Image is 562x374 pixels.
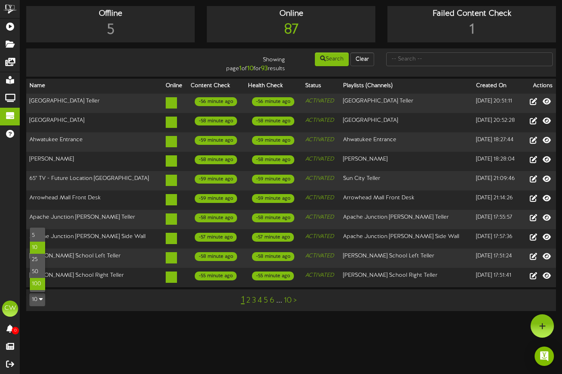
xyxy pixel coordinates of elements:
td: Apache Junction [PERSON_NAME] Teller [26,210,162,229]
div: 87 [209,20,373,40]
div: -58 minute ago [252,213,294,222]
div: -59 minute ago [252,175,294,184]
td: Arrowhead Mall Front Desk [340,190,473,210]
td: [PERSON_NAME] School Left Teller [26,249,162,268]
i: ACTIVATED [305,272,334,278]
div: Online [209,8,373,20]
th: Content Check [187,79,245,94]
td: Ahwatukee Entrance [26,132,162,152]
a: 10 [284,296,292,305]
td: [GEOGRAPHIC_DATA] [26,113,162,132]
td: [DATE] 17:57:36 [473,229,522,249]
td: Apache Junction [PERSON_NAME] Teller [340,210,473,229]
a: 6 [270,296,275,305]
th: Actions [522,79,556,94]
i: ACTIVATED [305,195,334,201]
i: ACTIVATED [305,253,334,259]
i: ACTIVATED [305,214,334,220]
div: -59 minute ago [252,194,294,203]
td: Ahwatukee Entrance [340,132,473,152]
td: [GEOGRAPHIC_DATA] Teller [26,94,162,113]
th: Name [26,79,162,94]
td: [PERSON_NAME] [26,152,162,171]
div: -55 minute ago [252,272,294,280]
a: 2 [246,296,250,305]
div: 25 [30,254,45,266]
div: -56 minute ago [195,97,237,106]
td: Sun City Teller [340,171,473,190]
strong: 10 [247,65,254,72]
td: [GEOGRAPHIC_DATA] Teller [340,94,473,113]
div: -58 minute ago [195,117,237,125]
td: [PERSON_NAME] School Left Teller [340,249,473,268]
div: -58 minute ago [195,155,237,164]
div: -58 minute ago [252,155,294,164]
i: ACTIVATED [305,117,334,123]
strong: 1 [239,65,241,72]
td: [GEOGRAPHIC_DATA] [340,113,473,132]
div: -59 minute ago [195,194,237,203]
td: [PERSON_NAME] School Right Teller [340,268,473,287]
a: > [293,296,297,305]
div: 10 [30,242,45,254]
td: Arrowhead Mall Front Desk [26,190,162,210]
div: -59 minute ago [195,136,237,145]
div: Open Intercom Messenger [535,347,554,366]
div: -56 minute ago [252,97,294,106]
button: Search [315,52,349,66]
i: ACTIVATED [305,176,334,182]
i: ACTIVATED [305,156,334,162]
div: -58 minute ago [195,213,237,222]
td: [PERSON_NAME] [340,152,473,171]
div: -55 minute ago [195,272,237,280]
i: ACTIVATED [305,234,334,240]
th: Created On [473,79,522,94]
th: Health Check [245,79,302,94]
strong: 93 [261,65,268,72]
a: 4 [258,296,262,305]
td: [DATE] 20:51:11 [473,94,522,113]
td: [DATE] 20:52:28 [473,113,522,132]
th: Playlists (Channels) [340,79,473,94]
i: ACTIVATED [305,98,334,104]
a: 3 [252,296,256,305]
div: 50 [30,266,45,278]
td: 65" TV - Future Location [GEOGRAPHIC_DATA] [26,171,162,190]
i: ACTIVATED [305,137,334,143]
button: 10 [29,293,45,306]
span: 0 [12,327,19,334]
a: ... [276,296,282,305]
div: -57 minute ago [195,233,237,242]
div: Failed Content Check [389,8,554,20]
div: Offline [28,8,193,20]
div: 5 [28,20,193,40]
div: -57 minute ago [252,233,294,242]
div: 10 [29,227,46,293]
td: [PERSON_NAME] School Right Teller [26,268,162,287]
td: Apache Junction [PERSON_NAME] Side Wall [26,229,162,249]
div: 100 [30,278,45,290]
div: 5 [30,230,45,242]
td: [DATE] 18:27:44 [473,132,522,152]
a: 1 [241,295,245,305]
td: Apache Junction [PERSON_NAME] Side Wall [340,229,473,249]
td: [DATE] 17:55:57 [473,210,522,229]
td: [DATE] 17:51:24 [473,249,522,268]
td: [DATE] 18:28:04 [473,152,522,171]
div: -59 minute ago [195,175,237,184]
div: -58 minute ago [252,117,294,125]
div: Showing page of for results [202,52,291,73]
td: [DATE] 21:14:26 [473,190,522,210]
input: -- Search -- [386,52,553,66]
button: Clear [350,52,374,66]
div: -58 minute ago [252,252,294,261]
div: -58 minute ago [195,252,237,261]
th: Status [302,79,340,94]
a: 5 [264,296,268,305]
th: Online [162,79,187,94]
td: [DATE] 21:09:46 [473,171,522,190]
td: [DATE] 17:51:41 [473,268,522,287]
div: CW [2,301,18,317]
div: 1 [389,20,554,40]
div: -59 minute ago [252,136,294,145]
